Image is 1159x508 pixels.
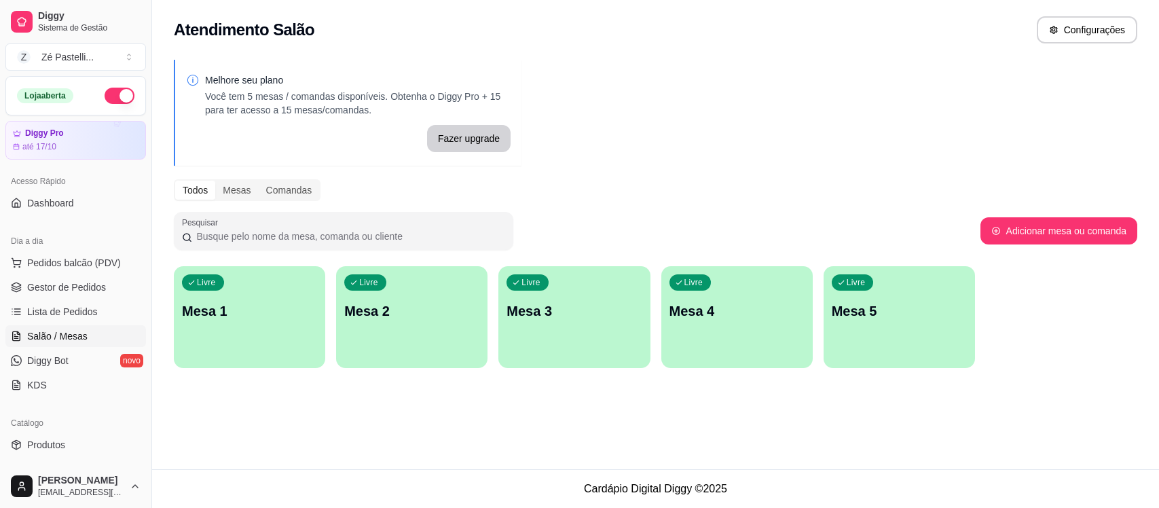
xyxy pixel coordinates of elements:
article: Diggy Pro [25,128,64,139]
button: LivreMesa 2 [336,266,487,368]
p: Mesa 3 [507,302,642,321]
a: Lista de Pedidos [5,301,146,323]
span: Produtos [27,438,65,452]
span: Diggy [38,10,141,22]
span: Diggy Bot [27,354,69,367]
button: Alterar Status [105,88,134,104]
button: Fazer upgrade [427,125,511,152]
span: Lista de Pedidos [27,305,98,319]
a: Dashboard [5,192,146,214]
button: Configurações [1037,16,1137,43]
p: Livre [197,277,216,288]
div: Zé Pastelli ... [41,50,94,64]
article: até 17/10 [22,141,56,152]
p: Livre [847,277,866,288]
div: Mesas [215,181,258,200]
a: Produtos [5,434,146,456]
div: Comandas [259,181,320,200]
button: Adicionar mesa ou comanda [980,217,1137,244]
div: Catálogo [5,412,146,434]
span: Salão / Mesas [27,329,88,343]
span: Dashboard [27,196,74,210]
h2: Atendimento Salão [174,19,314,41]
a: DiggySistema de Gestão [5,5,146,38]
span: KDS [27,378,47,392]
a: Complementos [5,458,146,480]
span: Sistema de Gestão [38,22,141,33]
p: Melhore seu plano [205,73,511,87]
span: Complementos [27,462,91,476]
span: Pedidos balcão (PDV) [27,256,121,270]
input: Pesquisar [192,230,505,243]
button: LivreMesa 4 [661,266,813,368]
span: Gestor de Pedidos [27,280,106,294]
p: Mesa 1 [182,302,317,321]
button: [PERSON_NAME][EMAIL_ADDRESS][DOMAIN_NAME] [5,470,146,503]
p: Mesa 4 [669,302,805,321]
a: Salão / Mesas [5,325,146,347]
p: Livre [684,277,703,288]
a: Diggy Proaté 17/10 [5,121,146,160]
button: LivreMesa 3 [498,266,650,368]
div: Dia a dia [5,230,146,252]
span: [PERSON_NAME] [38,475,124,487]
a: Gestor de Pedidos [5,276,146,298]
a: KDS [5,374,146,396]
label: Pesquisar [182,217,223,228]
p: Você tem 5 mesas / comandas disponíveis. Obtenha o Diggy Pro + 15 para ter acesso a 15 mesas/coma... [205,90,511,117]
span: [EMAIL_ADDRESS][DOMAIN_NAME] [38,487,124,498]
div: Todos [175,181,215,200]
span: Z [17,50,31,64]
div: Acesso Rápido [5,170,146,192]
button: LivreMesa 1 [174,266,325,368]
a: Diggy Botnovo [5,350,146,371]
p: Livre [521,277,540,288]
p: Livre [359,277,378,288]
p: Mesa 2 [344,302,479,321]
p: Mesa 5 [832,302,967,321]
div: Loja aberta [17,88,73,103]
button: LivreMesa 5 [824,266,975,368]
footer: Cardápio Digital Diggy © 2025 [152,469,1159,508]
button: Select a team [5,43,146,71]
button: Pedidos balcão (PDV) [5,252,146,274]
